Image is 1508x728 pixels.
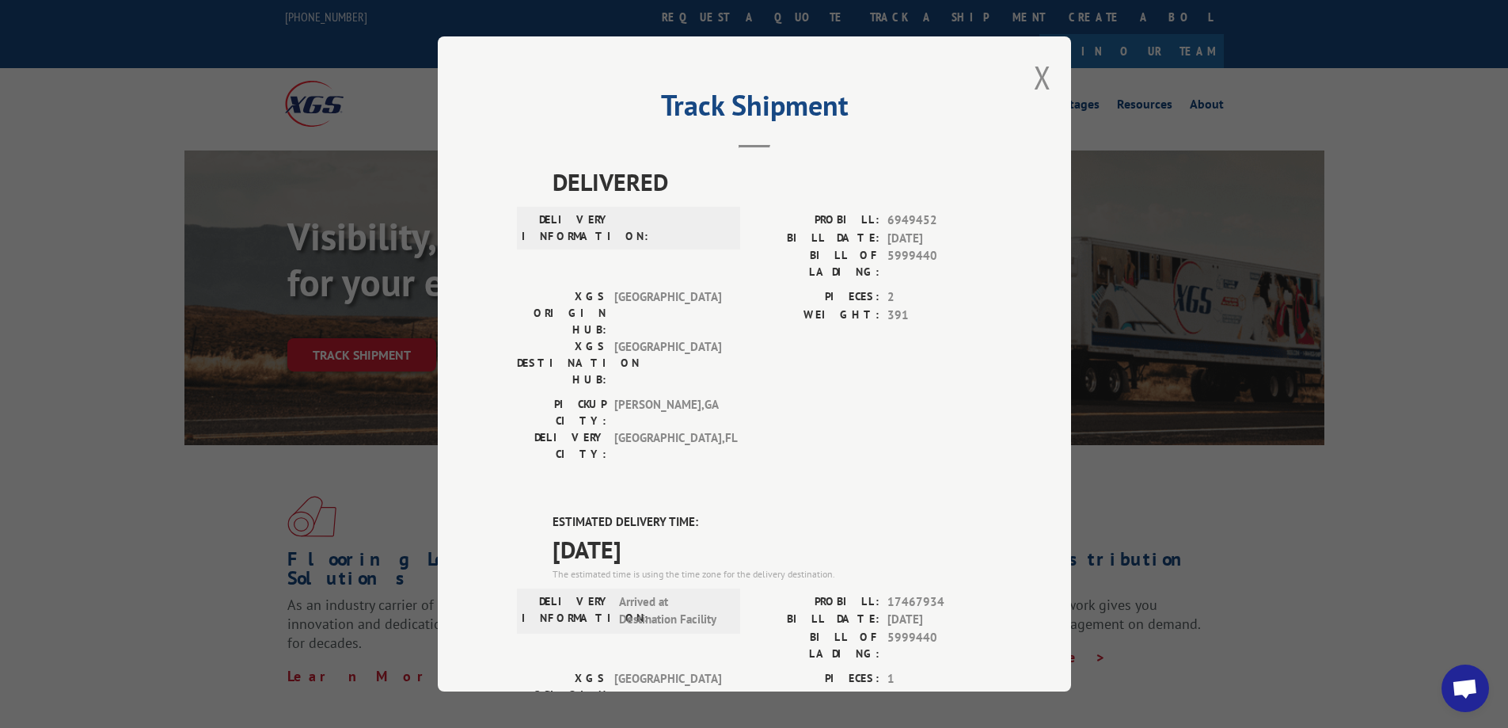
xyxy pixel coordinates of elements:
span: [PERSON_NAME] , GA [614,396,721,429]
label: XGS ORIGIN HUB: [517,670,606,720]
span: 5999440 [887,629,992,662]
div: The estimated time is using the time zone for the delivery destination. [553,567,992,581]
label: ESTIMATED DELIVERY TIME: [553,513,992,532]
label: DELIVERY INFORMATION: [522,593,611,629]
span: 1 [887,670,992,688]
span: [DATE] [887,230,992,248]
label: WEIGHT: [754,307,879,325]
label: XGS ORIGIN HUB: [517,288,606,338]
span: DELIVERED [553,164,992,200]
label: PROBILL: [754,212,879,230]
label: DELIVERY INFORMATION: [522,212,611,245]
label: BILL DATE: [754,611,879,629]
label: PICKUP CITY: [517,396,606,429]
span: 391 [887,307,992,325]
label: PIECES: [754,288,879,307]
span: 86 [887,688,992,706]
button: Close modal [1034,56,1051,98]
span: [GEOGRAPHIC_DATA] [614,670,721,720]
span: [DATE] [553,532,992,567]
span: [GEOGRAPHIC_DATA] , FL [614,429,721,463]
label: DELIVERY CITY: [517,429,606,463]
span: 5999440 [887,247,992,280]
span: [GEOGRAPHIC_DATA] [614,338,721,388]
span: 6949452 [887,212,992,230]
span: [DATE] [887,611,992,629]
span: 2 [887,288,992,307]
span: 17467934 [887,593,992,612]
a: Open chat [1442,665,1489,712]
label: PIECES: [754,670,879,688]
label: BILL OF LADING: [754,629,879,662]
span: [GEOGRAPHIC_DATA] [614,288,721,338]
span: Arrived at Destination Facility [619,593,726,629]
label: BILL OF LADING: [754,247,879,280]
label: PROBILL: [754,593,879,612]
label: XGS DESTINATION HUB: [517,338,606,388]
label: BILL DATE: [754,230,879,248]
h2: Track Shipment [517,94,992,124]
label: WEIGHT: [754,688,879,706]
